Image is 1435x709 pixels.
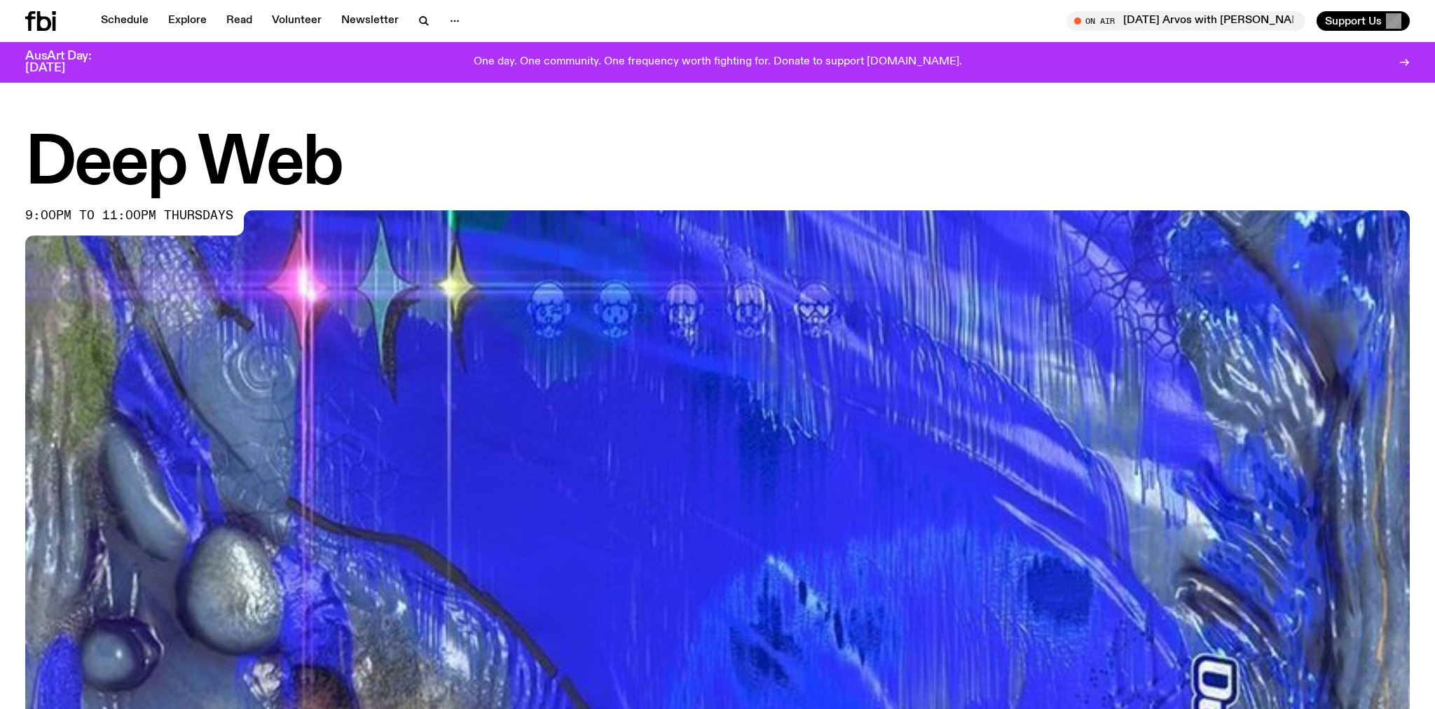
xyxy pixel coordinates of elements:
[160,11,215,31] a: Explore
[333,11,407,31] a: Newsletter
[1325,15,1382,27] span: Support Us
[263,11,330,31] a: Volunteer
[474,56,962,69] p: One day. One community. One frequency worth fighting for. Donate to support [DOMAIN_NAME].
[1317,11,1410,31] button: Support Us
[25,133,1410,196] h1: Deep Web
[25,50,115,74] h3: AusArt Day: [DATE]
[25,210,233,221] span: 9:00pm to 11:00pm thursdays
[1067,11,1305,31] button: On Air[DATE] Arvos with [PERSON_NAME]
[92,11,157,31] a: Schedule
[218,11,261,31] a: Read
